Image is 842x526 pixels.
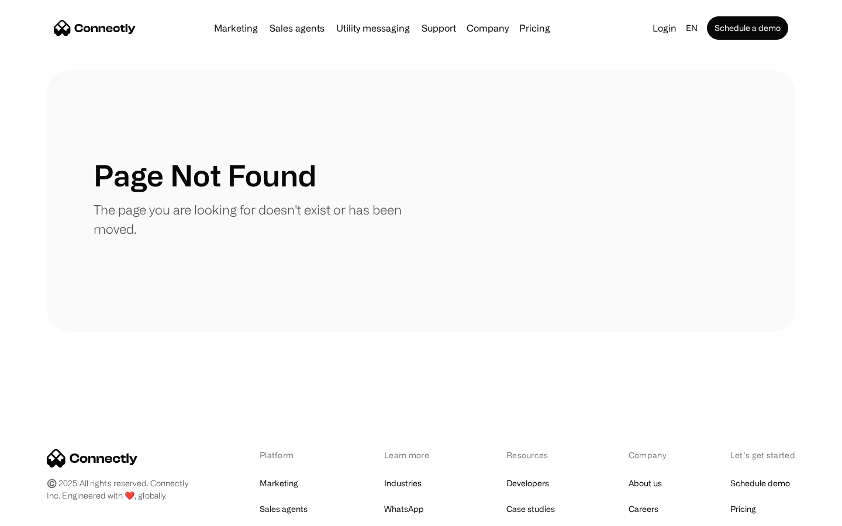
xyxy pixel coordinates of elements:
[686,20,698,36] div: en
[506,449,568,461] div: Resources
[260,501,308,517] a: Sales agents
[467,20,509,36] div: Company
[23,506,70,522] ul: Language list
[12,504,70,522] aside: Language selected: English
[384,449,446,461] div: Learn more
[730,501,756,517] a: Pricing
[629,449,670,461] div: Company
[94,158,316,193] h1: Page Not Found
[332,23,415,33] a: Utility messaging
[384,475,422,492] a: Industries
[629,475,662,492] a: About us
[265,23,329,33] a: Sales agents
[515,23,555,33] a: Pricing
[648,20,681,36] a: Login
[260,475,298,492] a: Marketing
[707,16,788,40] a: Schedule a demo
[730,449,795,461] div: Let’s get started
[260,449,323,461] div: Platform
[506,475,549,492] a: Developers
[506,501,555,517] a: Case studies
[209,23,263,33] a: Marketing
[94,200,421,238] p: The page you are looking for doesn't exist or has been moved.
[730,475,790,492] a: Schedule demo
[629,501,658,517] a: Careers
[417,23,461,33] a: Support
[384,501,424,517] a: WhatsApp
